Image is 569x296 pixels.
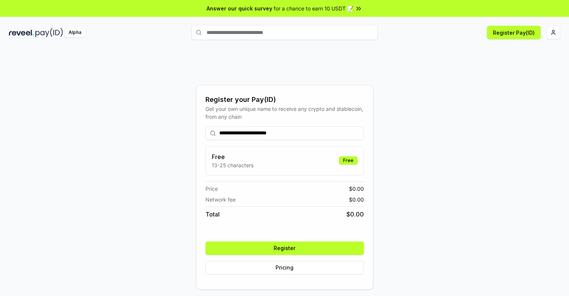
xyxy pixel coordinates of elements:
[65,28,85,37] div: Alpha
[346,210,364,219] span: $ 0.00
[207,4,272,12] span: Answer our quick survey
[205,261,364,274] button: Pricing
[274,4,353,12] span: for a chance to earn 10 USDT 📝
[205,210,220,219] span: Total
[205,105,364,121] div: Get your own unique name to receive any crypto and stablecoin, from any chain
[9,28,34,37] img: reveel_dark
[205,196,236,203] span: Network fee
[349,196,364,203] span: $ 0.00
[339,156,358,165] div: Free
[205,94,364,105] div: Register your Pay(ID)
[212,161,254,169] p: 13-25 characters
[205,185,218,193] span: Price
[349,185,364,193] span: $ 0.00
[205,242,364,255] button: Register
[35,28,63,37] img: pay_id
[212,152,254,161] h3: Free
[487,26,541,39] button: Register Pay(ID)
